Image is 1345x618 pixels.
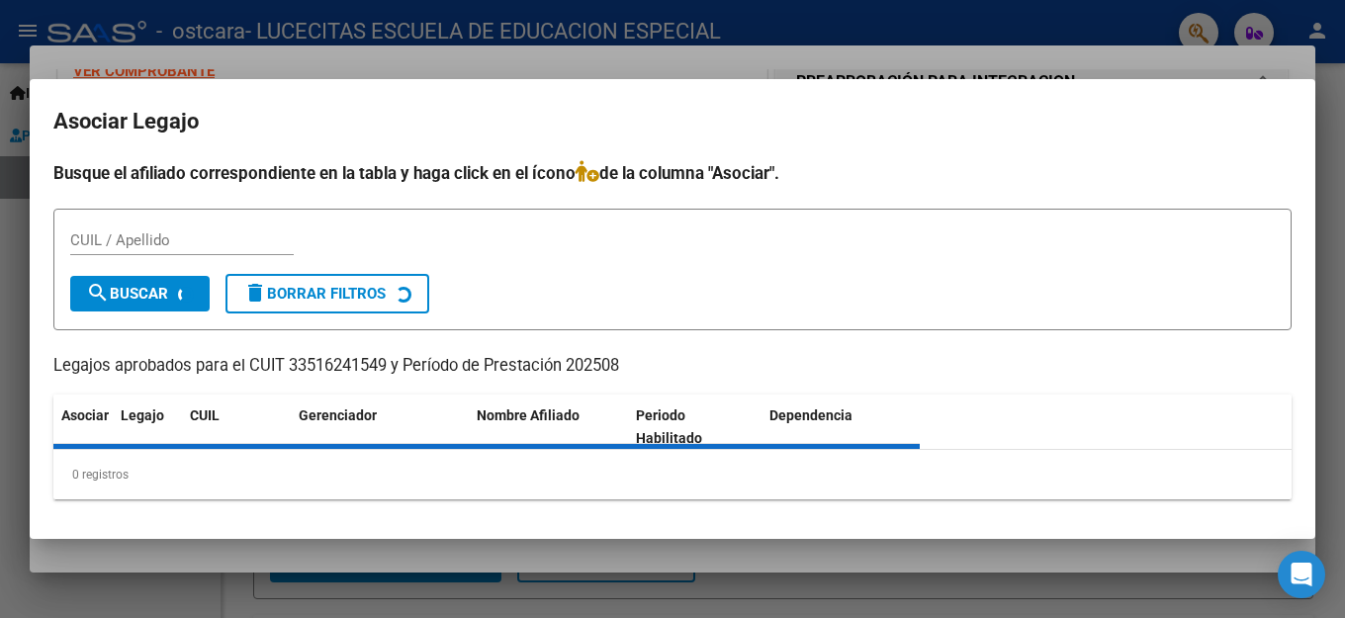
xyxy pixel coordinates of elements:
datatable-header-cell: Nombre Afiliado [469,395,628,460]
div: Open Intercom Messenger [1278,551,1325,598]
div: 0 registros [53,450,1292,499]
datatable-header-cell: Dependencia [762,395,921,460]
mat-icon: search [86,281,110,305]
span: Borrar Filtros [243,285,386,303]
datatable-header-cell: CUIL [182,395,291,460]
button: Buscar [70,276,210,311]
span: Periodo Habilitado [636,407,702,446]
span: Asociar [61,407,109,423]
datatable-header-cell: Gerenciador [291,395,469,460]
datatable-header-cell: Periodo Habilitado [628,395,762,460]
button: Borrar Filtros [225,274,429,313]
span: Gerenciador [299,407,377,423]
mat-icon: delete [243,281,267,305]
span: Buscar [86,285,168,303]
datatable-header-cell: Asociar [53,395,113,460]
h4: Busque el afiliado correspondiente en la tabla y haga click en el ícono de la columna "Asociar". [53,160,1292,186]
span: Nombre Afiliado [477,407,580,423]
p: Legajos aprobados para el CUIT 33516241549 y Período de Prestación 202508 [53,354,1292,379]
h2: Asociar Legajo [53,103,1292,140]
span: Dependencia [769,407,852,423]
span: Legajo [121,407,164,423]
datatable-header-cell: Legajo [113,395,182,460]
span: CUIL [190,407,220,423]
